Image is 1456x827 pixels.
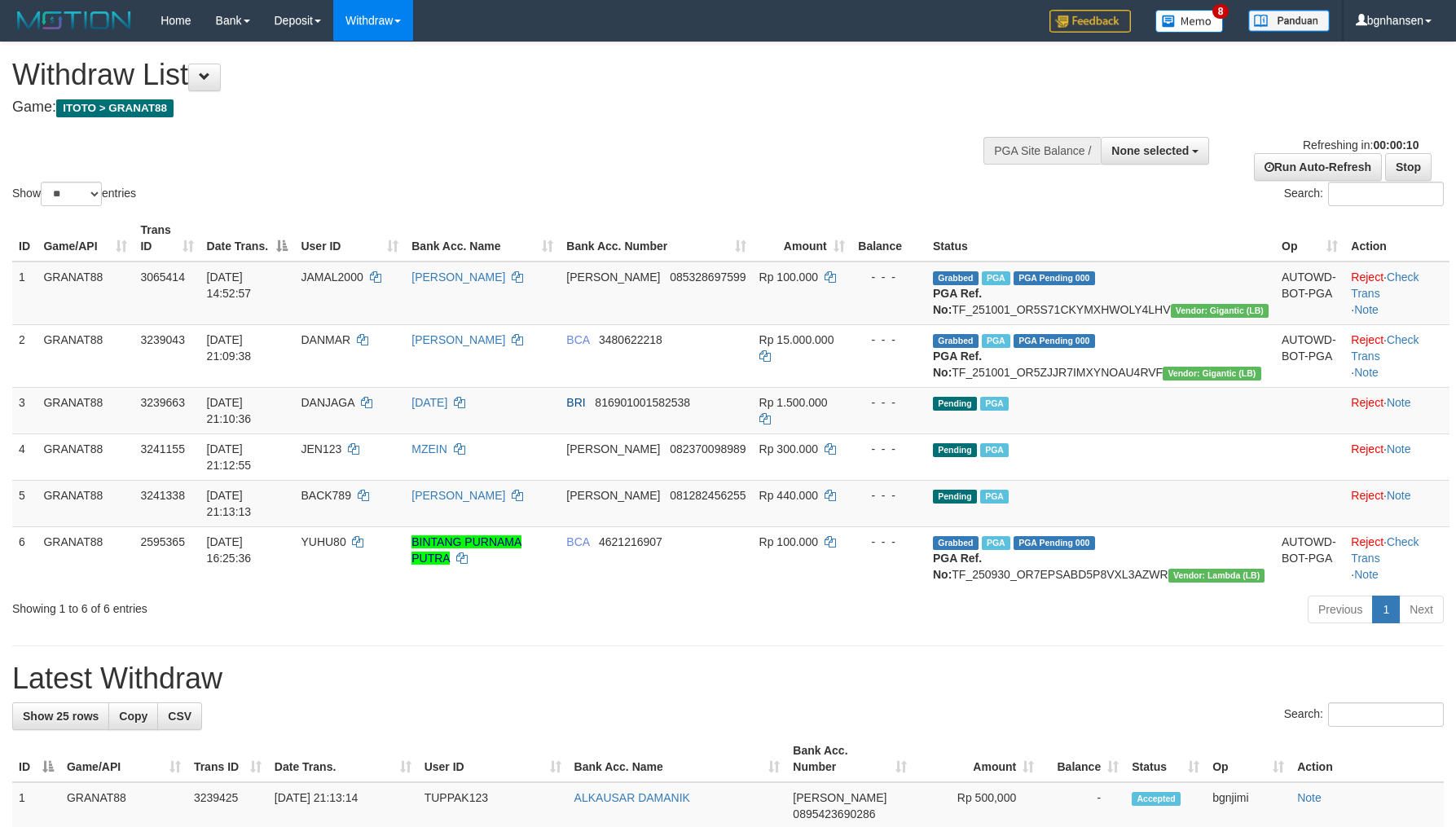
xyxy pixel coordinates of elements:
th: Amount: activate to sort column ascending [913,736,1040,782]
span: Marked by bgndedek [982,271,1010,285]
span: BACK789 [301,489,350,502]
a: Run Auto-Refresh [1254,153,1382,181]
span: Rp 15.000.000 [759,333,834,346]
th: Date Trans.: activate to sort column ascending [268,736,418,782]
a: MZEIN [411,442,447,455]
td: TF_251001_OR5S71CKYMXHWOLY4LHV [926,262,1275,325]
a: Note [1387,442,1411,455]
span: DANMAR [301,333,350,346]
td: · [1344,433,1449,480]
th: Trans ID: activate to sort column ascending [187,736,268,782]
a: Note [1354,366,1379,379]
th: Trans ID: activate to sort column ascending [134,215,200,262]
span: Copy 082370098989 to clipboard [670,442,746,455]
td: GRANAT88 [37,387,134,433]
span: PGA Pending [1014,271,1095,285]
a: Note [1354,568,1379,581]
td: 2 [12,324,37,387]
td: TF_251001_OR5ZJJR7IMXYNOAU4RVF [926,324,1275,387]
td: 5 [12,480,37,526]
span: Marked by bgnjimi [980,443,1009,457]
th: Game/API: activate to sort column ascending [37,215,134,262]
td: · · [1344,526,1449,589]
a: Note [1354,303,1379,316]
td: · · [1344,262,1449,325]
th: Balance [851,215,926,262]
span: Pending [933,397,977,411]
td: AUTOWD-BOT-PGA [1275,324,1344,387]
div: - - - [858,441,920,457]
a: Reject [1351,489,1383,502]
a: Previous [1308,596,1373,623]
input: Search: [1328,182,1444,206]
span: Marked by bgndara [980,397,1009,411]
td: GRANAT88 [37,262,134,325]
td: 3 [12,387,37,433]
td: 1 [12,262,37,325]
span: Pending [933,490,977,504]
span: Grabbed [933,334,979,348]
span: [DATE] 21:12:55 [207,442,252,472]
select: Showentries [41,182,102,206]
a: [PERSON_NAME] [411,333,505,346]
a: Note [1297,791,1322,804]
span: 8 [1212,4,1229,19]
span: JAMAL2000 [301,271,363,284]
td: 6 [12,526,37,589]
span: Grabbed [933,271,979,285]
span: [DATE] 14:52:57 [207,271,252,300]
span: Vendor URL: https://dashboard.q2checkout.com/secure [1171,304,1269,318]
div: - - - [858,487,920,504]
a: Stop [1385,153,1432,181]
div: PGA Site Balance / [983,137,1101,165]
th: Bank Acc. Name: activate to sort column ascending [405,215,560,262]
th: Game/API: activate to sort column ascending [60,736,187,782]
span: Rp 100.000 [759,271,818,284]
a: Reject [1351,442,1383,455]
span: Marked by bgnjimi [980,490,1009,504]
td: · [1344,387,1449,433]
span: Marked by bgndara [982,334,1010,348]
th: User ID: activate to sort column ascending [418,736,568,782]
a: 1 [1372,596,1400,623]
img: Feedback.jpg [1049,10,1131,33]
span: [PERSON_NAME] [793,791,886,804]
span: PGA Pending [1014,536,1095,550]
a: Reject [1351,535,1383,548]
span: None selected [1111,144,1189,157]
span: [DATE] 21:10:36 [207,396,252,425]
span: Rp 300.000 [759,442,818,455]
th: Bank Acc. Number: activate to sort column ascending [786,736,913,782]
span: CSV [168,710,191,723]
a: Check Trans [1351,333,1419,363]
th: Bank Acc. Name: activate to sort column ascending [568,736,787,782]
td: · [1344,480,1449,526]
div: - - - [858,394,920,411]
span: Refreshing in: [1303,139,1419,152]
td: AUTOWD-BOT-PGA [1275,526,1344,589]
span: 3241155 [140,442,185,455]
div: - - - [858,534,920,550]
span: Copy 3480622218 to clipboard [599,333,662,346]
span: BCA [566,333,589,346]
span: BRI [566,396,585,409]
b: PGA Ref. No: [933,287,982,316]
th: Date Trans.: activate to sort column descending [200,215,295,262]
span: Accepted [1132,792,1181,806]
span: Copy 816901001582538 to clipboard [595,396,690,409]
span: Copy 4621216907 to clipboard [599,535,662,548]
span: 3239043 [140,333,185,346]
th: Status [926,215,1275,262]
span: Copy [119,710,147,723]
a: ALKAUSAR DAMANIK [574,791,690,804]
a: Show 25 rows [12,702,109,730]
span: 3239663 [140,396,185,409]
h4: Game: [12,99,954,116]
th: Balance: activate to sort column ascending [1040,736,1125,782]
th: ID [12,215,37,262]
td: · · [1344,324,1449,387]
span: 2595365 [140,535,185,548]
th: Op: activate to sort column ascending [1206,736,1291,782]
span: YUHU80 [301,535,345,548]
a: Check Trans [1351,535,1419,565]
